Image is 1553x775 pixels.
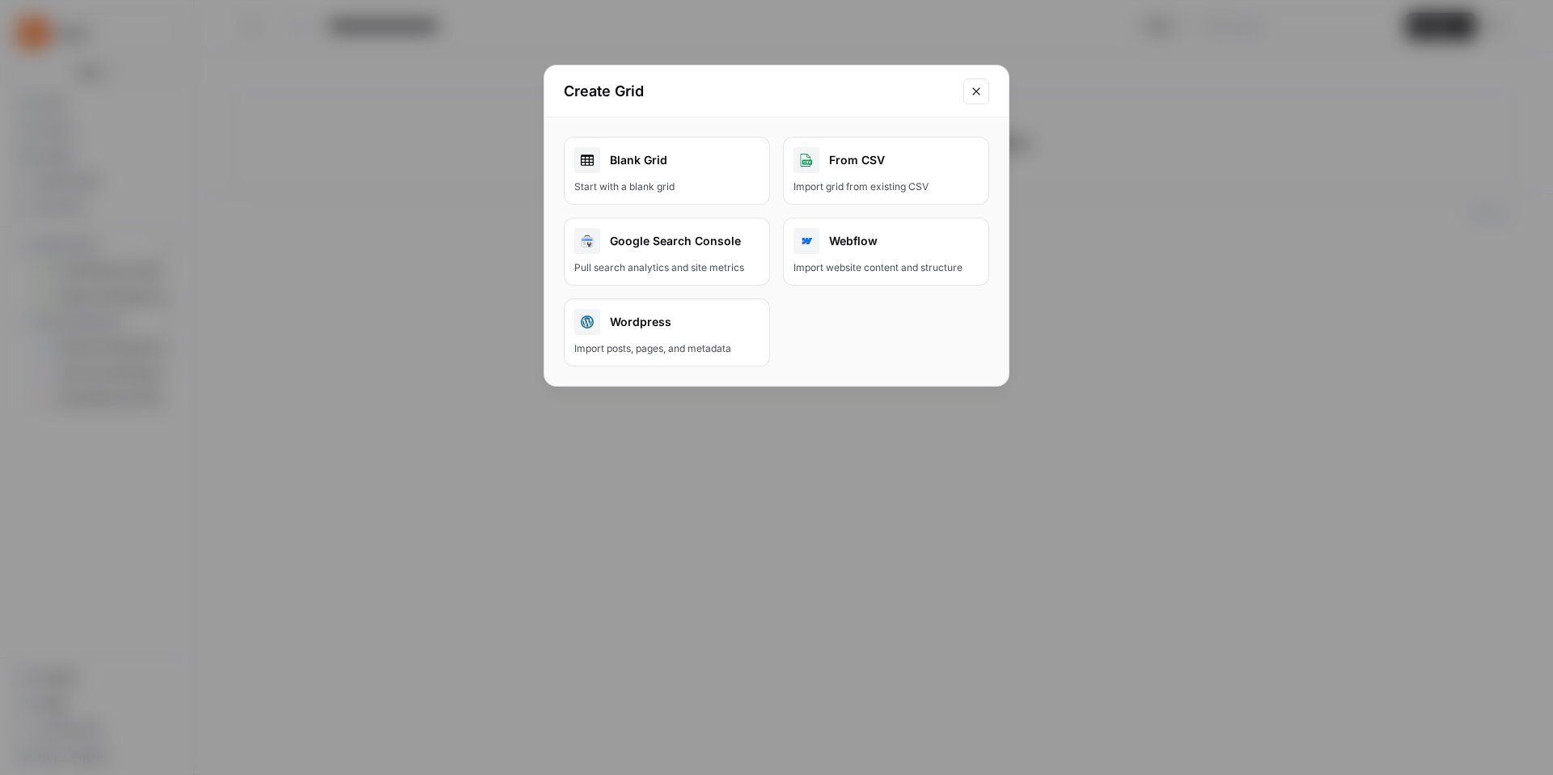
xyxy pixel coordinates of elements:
button: Google Search ConsolePull search analytics and site metrics [564,218,770,286]
div: Import website content and structure [793,260,979,275]
div: Pull search analytics and site metrics [574,260,760,275]
div: Blank Grid [574,147,760,173]
h2: Create Grid [564,80,954,103]
a: Blank GridStart with a blank grid [564,137,770,205]
div: Import posts, pages, and metadata [574,341,760,356]
button: From CSVImport grid from existing CSV [783,137,989,205]
div: Wordpress [574,309,760,335]
button: WordpressImport posts, pages, and metadata [564,299,770,366]
div: Start with a blank grid [574,180,760,194]
div: Webflow [793,228,979,254]
div: From CSV [793,147,979,173]
div: Import grid from existing CSV [793,180,979,194]
button: Close modal [963,78,989,104]
div: Google Search Console [574,228,760,254]
button: WebflowImport website content and structure [783,218,989,286]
